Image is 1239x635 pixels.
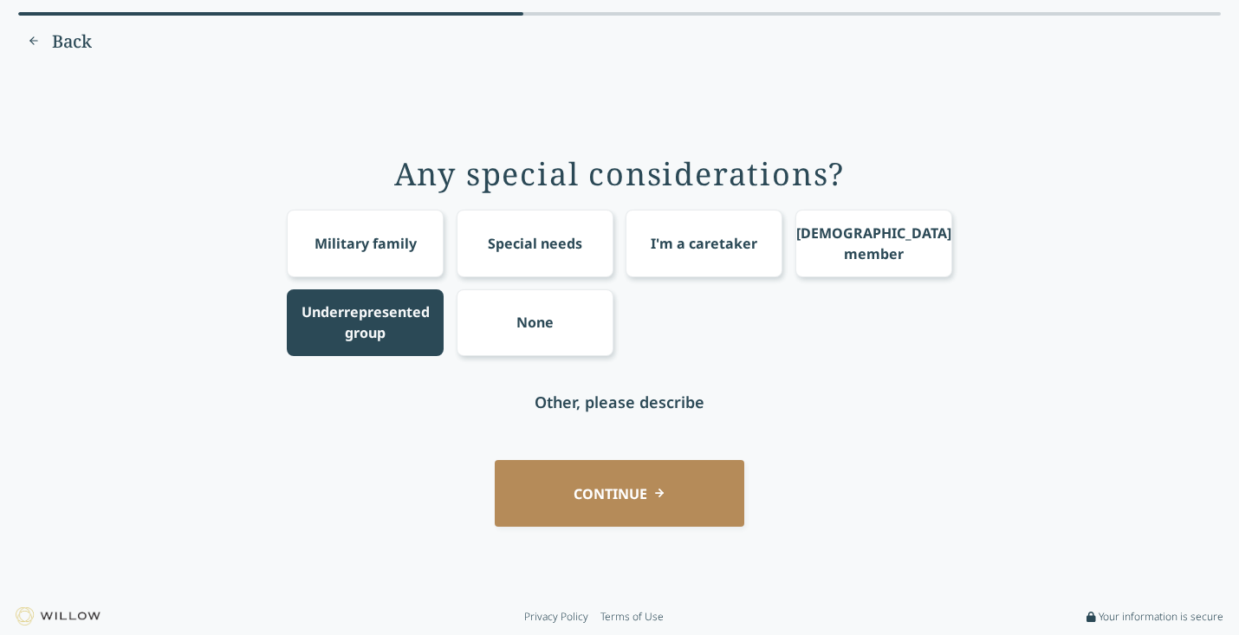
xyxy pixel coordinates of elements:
[495,460,744,527] button: CONTINUE
[651,233,757,254] div: I'm a caretaker
[315,233,417,254] div: Military family
[600,610,664,624] a: Terms of Use
[488,233,582,254] div: Special needs
[52,29,92,54] span: Back
[394,157,846,191] div: Any special considerations?
[524,610,588,624] a: Privacy Policy
[18,12,523,16] div: 42% complete
[796,223,951,264] div: [DEMOGRAPHIC_DATA] member
[535,390,704,414] div: Other, please describe
[1099,610,1223,624] span: Your information is secure
[302,301,430,343] div: Underrepresented group
[18,28,101,55] button: Previous question
[516,312,554,333] div: None
[16,607,101,625] img: Willow logo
